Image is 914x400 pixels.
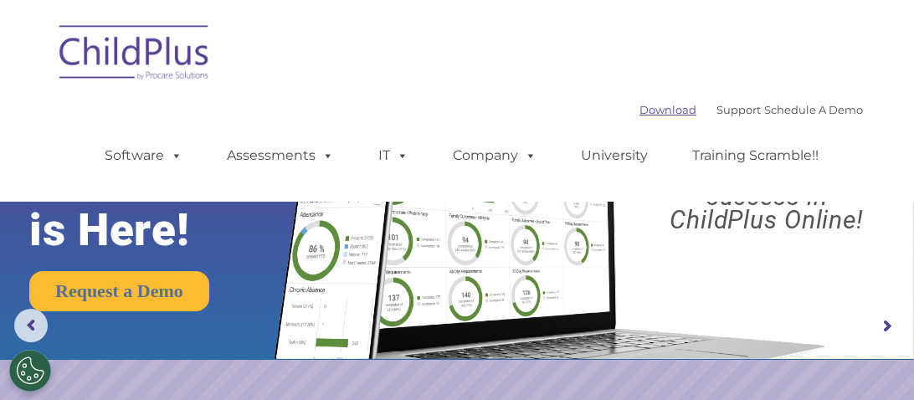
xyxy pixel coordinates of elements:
[210,139,351,172] a: Assessments
[764,103,863,116] a: Schedule A Demo
[631,115,902,232] rs-layer: Boost your productivity and streamline your success in ChildPlus Online!
[29,105,321,255] rs-layer: The Future of ChildPlus is Here!
[88,139,199,172] a: Software
[51,13,218,97] img: ChildPlus by Procare Solutions
[9,350,51,392] button: Cookies Settings
[29,271,209,311] a: Request a Demo
[436,139,553,172] a: Company
[362,139,425,172] a: IT
[639,103,696,116] a: Download
[564,139,665,172] a: University
[675,139,835,172] a: Training Scramble!!
[639,103,863,116] font: |
[716,103,761,116] a: Support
